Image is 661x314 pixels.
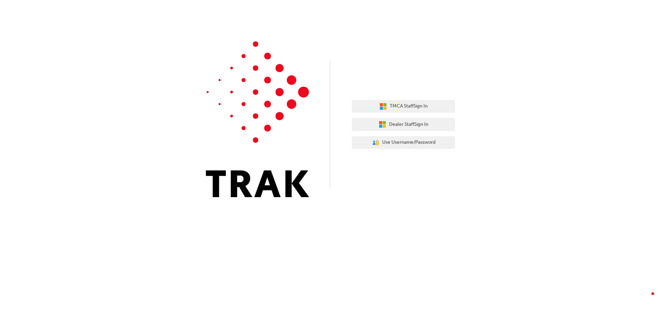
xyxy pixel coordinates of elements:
[352,100,455,113] button: TMCA StaffSign In
[389,121,428,129] span: Dealer Staff Sign In
[382,139,436,146] span: Use Username/Password
[352,136,455,149] button: Use Username/Password
[352,118,455,131] button: Dealer StaffSign In
[390,102,428,110] span: TMCA Staff Sign In
[206,41,309,197] img: Trak
[638,291,654,307] iframe: Intercom live chat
